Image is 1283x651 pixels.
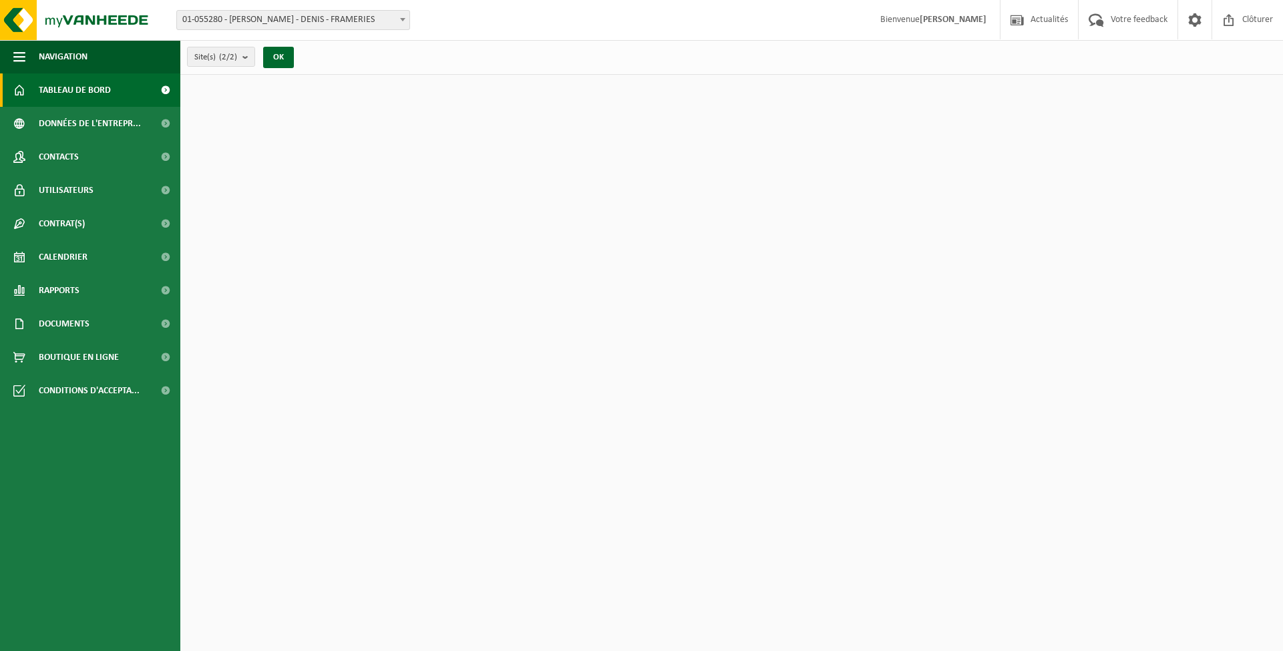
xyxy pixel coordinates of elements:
[39,341,119,374] span: Boutique en ligne
[39,140,79,174] span: Contacts
[39,40,87,73] span: Navigation
[39,307,89,341] span: Documents
[177,11,409,29] span: 01-055280 - SRL BERTIAUX - DENIS - FRAMERIES
[39,240,87,274] span: Calendrier
[39,207,85,240] span: Contrat(s)
[39,73,111,107] span: Tableau de bord
[39,374,140,407] span: Conditions d'accepta...
[7,622,223,651] iframe: chat widget
[194,47,237,67] span: Site(s)
[219,53,237,61] count: (2/2)
[263,47,294,68] button: OK
[39,274,79,307] span: Rapports
[920,15,986,25] strong: [PERSON_NAME]
[39,107,141,140] span: Données de l'entrepr...
[39,174,94,207] span: Utilisateurs
[187,47,255,67] button: Site(s)(2/2)
[176,10,410,30] span: 01-055280 - SRL BERTIAUX - DENIS - FRAMERIES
